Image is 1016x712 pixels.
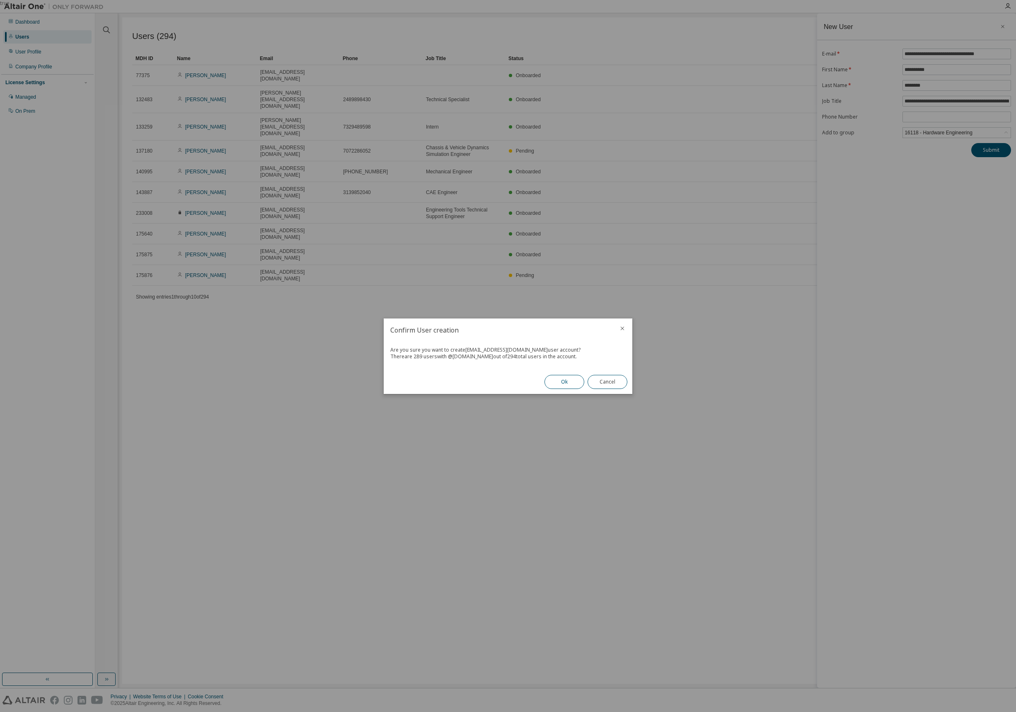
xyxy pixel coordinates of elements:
h2: Confirm User creation [384,318,612,342]
button: Cancel [588,375,627,389]
button: Ok [544,375,584,389]
div: There are 289 users with @ [DOMAIN_NAME] out of 294 total users in the account. [390,353,626,360]
div: Are you sure you want to create [EMAIL_ADDRESS][DOMAIN_NAME] user account? [390,347,626,353]
button: close [619,325,626,332]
